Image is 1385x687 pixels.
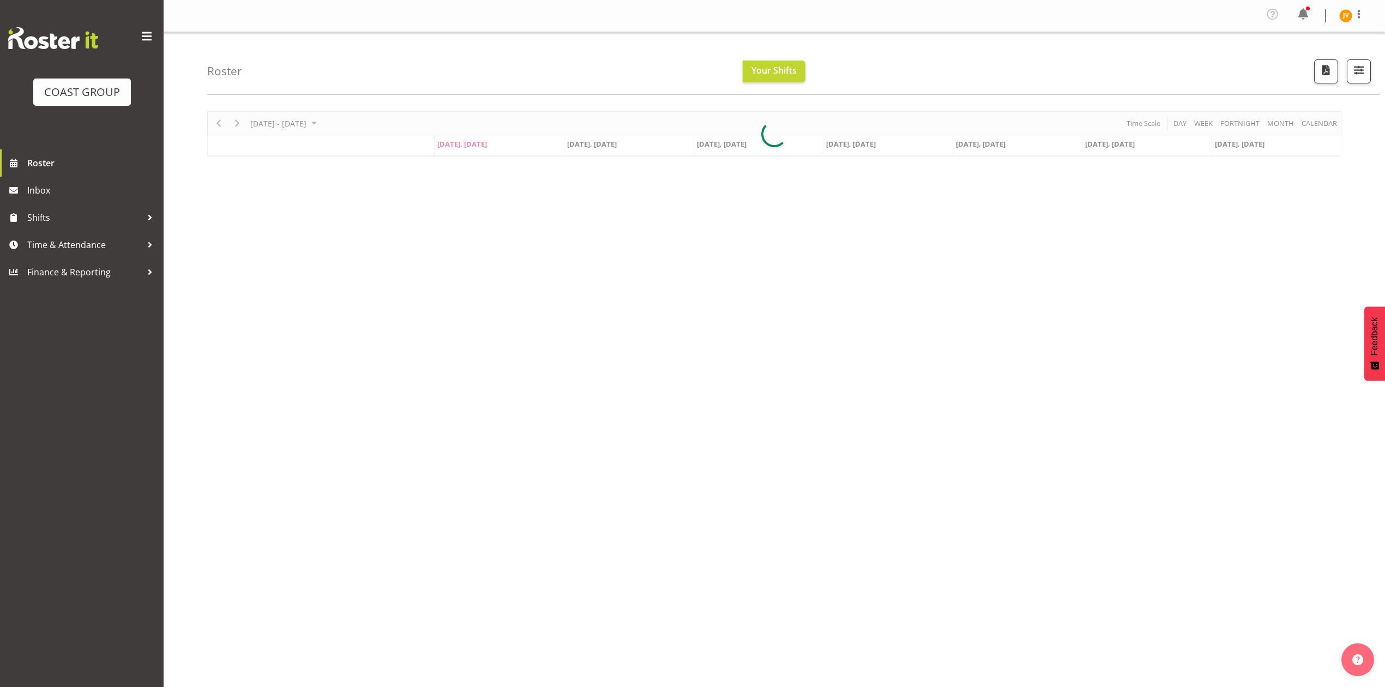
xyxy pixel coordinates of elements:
button: Filter Shifts [1347,59,1371,83]
span: Time & Attendance [27,237,142,253]
img: help-xxl-2.png [1352,654,1363,665]
span: Feedback [1370,317,1380,355]
span: Shifts [27,209,142,226]
div: COAST GROUP [44,84,120,100]
span: Inbox [27,182,158,198]
img: jorgelina-villar11067.jpg [1339,9,1352,22]
span: Roster [27,155,158,171]
button: Download a PDF of the roster according to the set date range. [1314,59,1338,83]
span: Finance & Reporting [27,264,142,280]
button: Your Shifts [743,61,805,82]
span: Your Shifts [751,64,797,76]
img: Rosterit website logo [8,27,98,49]
button: Feedback - Show survey [1364,306,1385,381]
h4: Roster [207,65,242,77]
